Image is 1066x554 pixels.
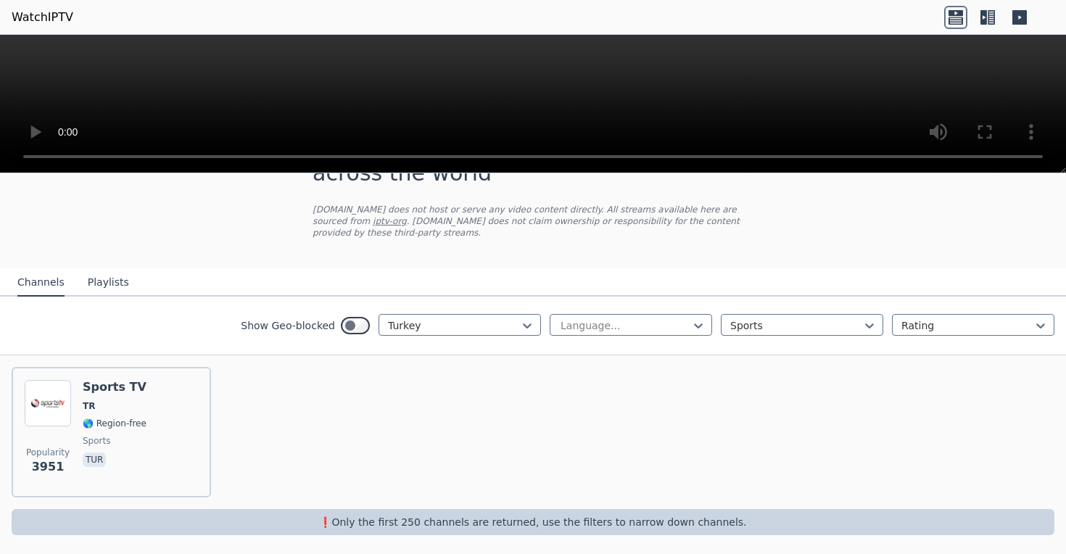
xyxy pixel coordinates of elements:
[241,318,335,333] label: Show Geo-blocked
[12,9,73,26] a: WatchIPTV
[83,418,146,429] span: 🌎 Region-free
[83,400,95,412] span: TR
[83,380,146,394] h6: Sports TV
[83,435,110,447] span: sports
[17,515,1049,529] p: ❗️Only the first 250 channels are returned, use the filters to narrow down channels.
[88,269,129,297] button: Playlists
[25,380,71,426] img: Sports TV
[373,216,407,226] a: iptv-org
[83,452,106,467] p: tur
[26,447,70,458] span: Popularity
[313,204,753,239] p: [DOMAIN_NAME] does not host or serve any video content directly. All streams available here are s...
[17,269,65,297] button: Channels
[32,458,65,476] span: 3951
